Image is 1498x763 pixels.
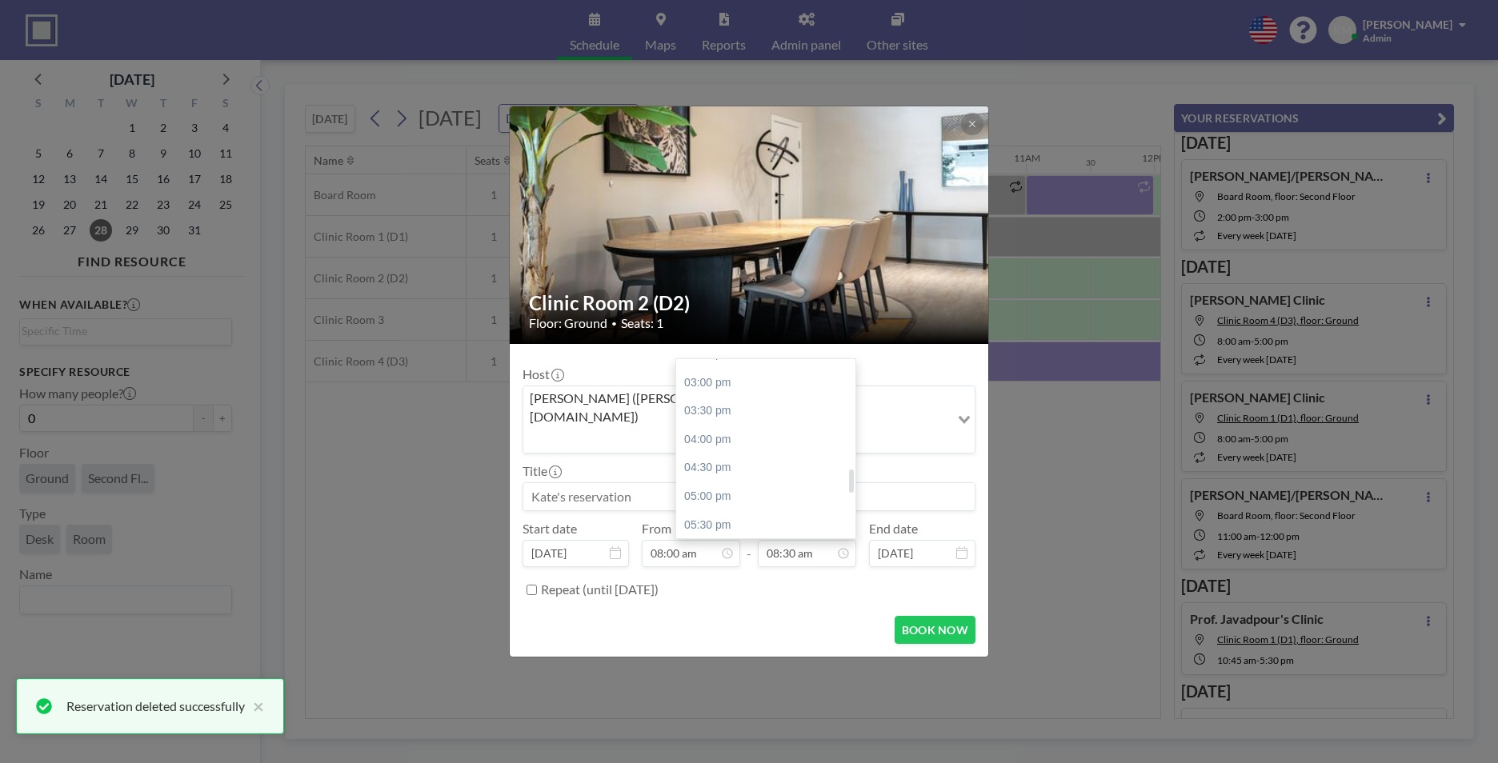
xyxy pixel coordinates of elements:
[869,521,918,537] label: End date
[523,463,560,479] label: Title
[642,521,671,537] label: From
[895,616,975,644] button: BOOK NOW
[541,581,659,597] label: Repeat (until [DATE])
[676,425,863,454] div: 04:00 pm
[676,453,863,482] div: 04:30 pm
[529,291,971,315] h2: Clinic Room 2 (D2)
[621,315,663,331] span: Seats: 1
[510,66,990,385] img: 537.jpg
[747,526,751,561] span: -
[676,511,863,540] div: 05:30 pm
[611,318,617,330] span: •
[523,386,975,453] div: Search for option
[66,697,245,716] div: Reservation deleted successfully
[527,389,947,425] span: [PERSON_NAME] ([PERSON_NAME][EMAIL_ADDRESS][DOMAIN_NAME])
[676,397,863,425] div: 03:30 pm
[529,315,607,331] span: Floor: Ground
[523,483,975,510] input: Kate's reservation
[523,521,577,537] label: Start date
[676,369,863,397] div: 03:00 pm
[525,429,948,449] input: Search for option
[523,366,563,382] label: Host
[245,697,264,716] button: close
[676,482,863,511] div: 05:00 pm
